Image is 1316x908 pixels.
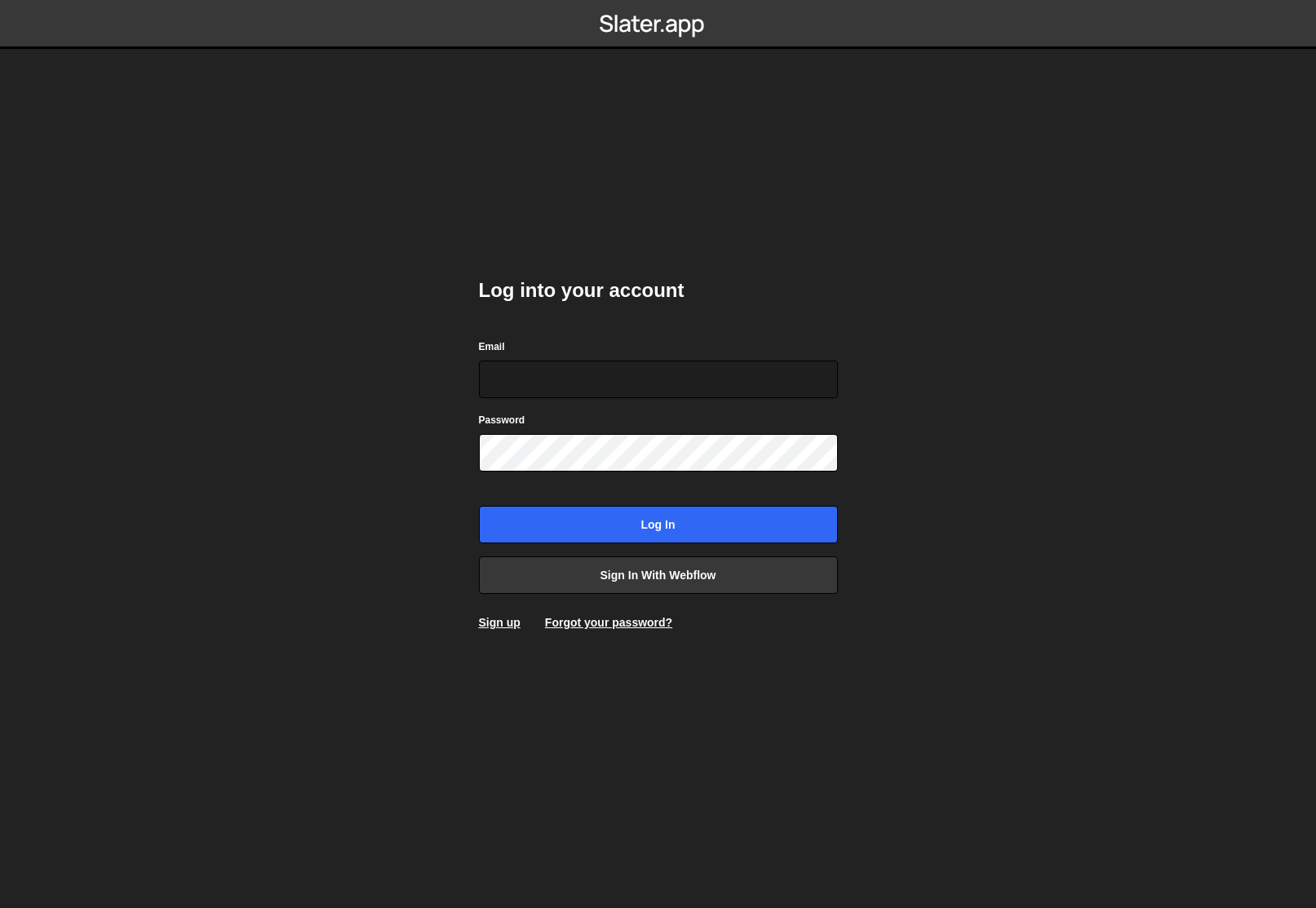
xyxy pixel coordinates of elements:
[479,616,521,629] a: Sign up
[479,412,525,428] label: Password
[479,556,838,594] a: Sign in with Webflow
[545,616,672,629] a: Forgot your password?
[479,277,838,303] h2: Log into your account
[479,339,505,355] label: Email
[479,506,838,543] input: Log in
